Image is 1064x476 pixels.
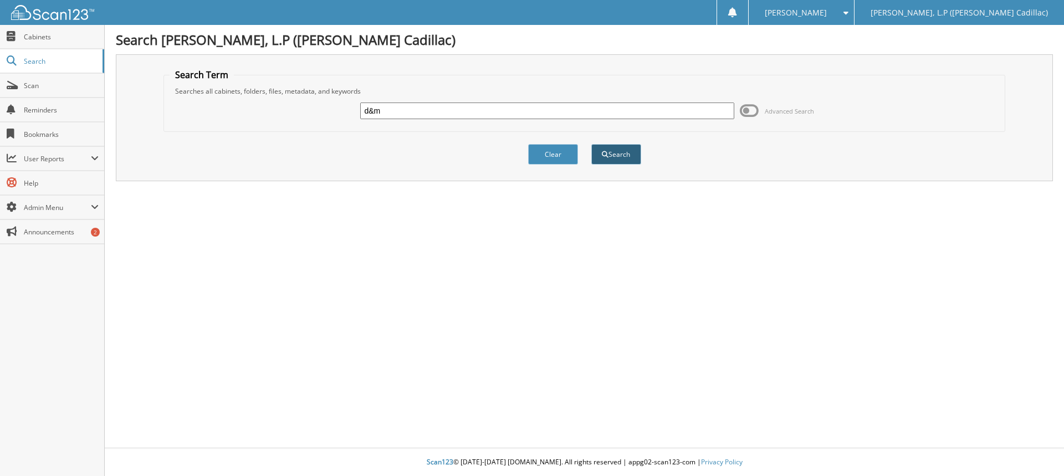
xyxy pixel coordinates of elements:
div: © [DATE]-[DATE] [DOMAIN_NAME]. All rights reserved | appg02-scan123-com | [105,449,1064,476]
span: Cabinets [24,32,99,42]
span: Admin Menu [24,203,91,212]
button: Clear [528,144,578,165]
span: Advanced Search [765,107,814,115]
span: Scan [24,81,99,90]
div: Searches all cabinets, folders, files, metadata, and keywords [170,86,1000,96]
a: Privacy Policy [701,457,743,467]
span: [PERSON_NAME] [765,9,827,16]
h1: Search [PERSON_NAME], L.P ([PERSON_NAME] Cadillac) [116,30,1053,49]
span: Announcements [24,227,99,237]
img: scan123-logo-white.svg [11,5,94,20]
div: 2 [91,228,100,237]
span: [PERSON_NAME], L.P ([PERSON_NAME] Cadillac) [871,9,1048,16]
span: Search [24,57,97,66]
span: Reminders [24,105,99,115]
button: Search [591,144,641,165]
span: Help [24,178,99,188]
legend: Search Term [170,69,234,81]
span: Bookmarks [24,130,99,139]
span: User Reports [24,154,91,163]
span: Scan123 [427,457,453,467]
